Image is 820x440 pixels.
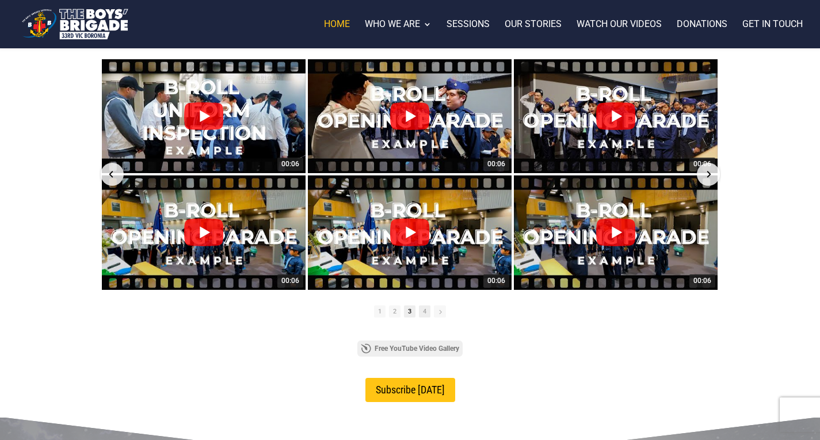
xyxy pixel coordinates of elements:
span: 00:06 [277,158,303,171]
span: 00:06 [689,158,715,171]
a: Opening Parade Filming Example 3 00:06 [102,175,306,290]
a: Subscribe [DATE] [365,378,455,401]
img: Opening Parade Filming Example 3 [102,156,306,309]
a: Watch our videos [577,20,662,48]
a: Opening Parade Filming Example 2 00:06 [308,175,512,290]
a: Home [324,20,350,48]
span: 4 [419,305,430,317]
a: Opening Parade Filming Example 4 00:06 [514,59,718,174]
img: Opening Parade Filming Example 4 [514,40,718,193]
span: 00:06 [277,274,303,288]
a: Free YouTube Video Gallery [357,340,463,357]
a: Sessions [447,20,490,48]
img: Uniform Inspection Filming Example 1 [102,40,306,193]
a: Donations [677,20,727,48]
span: 00:06 [689,274,715,288]
a: Uniform Inspection Filming Example 1 00:06 [102,59,306,174]
a: Who we are [365,20,432,48]
img: The Boys' Brigade 33rd Vic Boronia [20,6,131,43]
span: 3 [404,305,415,317]
span: 00:06 [483,274,509,288]
img: Opening Parade Filming Example 1 [514,156,718,309]
a: Our stories [505,20,562,48]
a: Opening Parade Filming Example 5 00:06 [308,59,512,174]
img: Opening Parade Filming Example 5 [308,40,512,193]
img: Opening Parade Filming Example 2 [308,156,512,309]
a: Get in touch [742,20,803,48]
span: 1 [374,305,386,317]
span: 2 [389,305,401,317]
a: Opening Parade Filming Example 1 00:06 [514,175,718,290]
span: 00:06 [483,158,509,171]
